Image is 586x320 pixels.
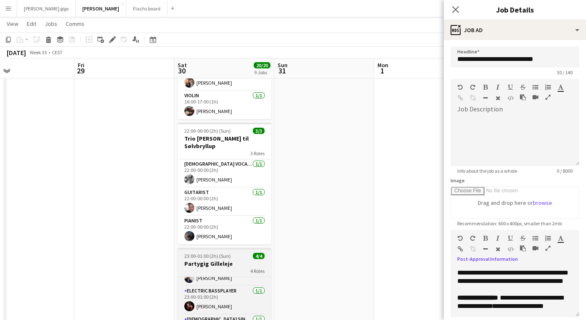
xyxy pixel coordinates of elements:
button: [PERSON_NAME] gigs [17,0,76,17]
button: Clear Formatting [495,95,501,101]
button: Redo [470,84,476,91]
span: Info about the job as a whole [451,168,524,174]
span: 3 Roles [250,150,265,156]
h3: Trio [PERSON_NAME] til Sølvbryllup [178,135,271,150]
app-card-role: Violin1/116:00-17:00 (1h)[PERSON_NAME] [178,91,271,119]
button: Insert Link [457,246,463,252]
button: Insert video [532,94,538,101]
div: Job Ad [444,20,586,40]
button: Horizontal Line [482,95,488,101]
span: Comms [66,20,84,28]
button: Bold [482,84,488,91]
h3: Partygig Gilleleje [178,260,271,267]
span: 20/20 [254,62,270,68]
h3: Job Details [444,4,586,15]
button: Strikethrough [520,235,526,242]
app-card-role: [DEMOGRAPHIC_DATA] Vocal + guitar1/122:00-00:00 (2h)[PERSON_NAME] [178,159,271,188]
button: Text Color [558,84,563,91]
button: Horizontal Line [482,246,488,252]
button: Unordered List [532,84,538,91]
span: 22:00-00:00 (2h) (Sun) [184,128,231,134]
app-card-role: Electric Bassplayer1/123:00-01:00 (2h)[PERSON_NAME] [178,286,271,315]
app-job-card: 22:00-00:00 (2h) (Sun)3/3Trio [PERSON_NAME] til Sølvbryllup3 Roles[DEMOGRAPHIC_DATA] Vocal + guit... [178,123,271,244]
button: Insert video [532,245,538,252]
span: 0 / 8000 [550,168,579,174]
button: Underline [507,84,513,91]
button: Paste as plain text [520,94,526,101]
button: Flachs board [126,0,168,17]
span: Week 35 [28,49,48,55]
button: Undo [457,84,463,91]
button: Clear Formatting [495,246,501,252]
button: Fullscreen [545,245,551,252]
button: HTML Code [507,246,513,252]
div: CEST [52,49,63,55]
div: 9 Jobs [254,69,270,76]
span: Jobs [45,20,57,28]
button: Paste as plain text [520,245,526,252]
button: Italic [495,235,501,242]
span: 4 Roles [250,268,265,274]
span: Sun [278,61,288,69]
button: Redo [470,235,476,242]
span: 4/4 [253,253,265,259]
button: Bold [482,235,488,242]
span: View [7,20,18,28]
span: 1 [376,66,388,76]
a: Jobs [41,18,61,29]
button: Fullscreen [545,94,551,101]
span: Recommendation: 600 x 400px, smaller than 2mb [451,220,568,227]
a: Edit [23,18,40,29]
button: Underline [507,235,513,242]
button: Italic [495,84,501,91]
span: Mon [377,61,388,69]
span: 30 [176,66,187,76]
span: Edit [27,20,36,28]
button: Ordered List [545,84,551,91]
app-card-role: Pianist1/122:00-00:00 (2h)[PERSON_NAME] [178,216,271,244]
div: [DATE] [7,48,26,57]
span: 29 [76,66,84,76]
button: HTML Code [507,95,513,101]
button: Ordered List [545,235,551,242]
span: 23:00-01:00 (2h) (Sun) [184,253,231,259]
app-card-role: Guitarist1/122:00-00:00 (2h)[PERSON_NAME] [178,188,271,216]
button: Strikethrough [520,84,526,91]
span: Sat [178,61,187,69]
button: Text Color [558,235,563,242]
button: Unordered List [532,235,538,242]
span: 30 / 140 [550,69,579,76]
button: [PERSON_NAME] [76,0,126,17]
span: 31 [276,66,288,76]
a: View [3,18,22,29]
a: Comms [62,18,88,29]
span: 3/3 [253,128,265,134]
button: Undo [457,235,463,242]
span: Fri [78,61,84,69]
